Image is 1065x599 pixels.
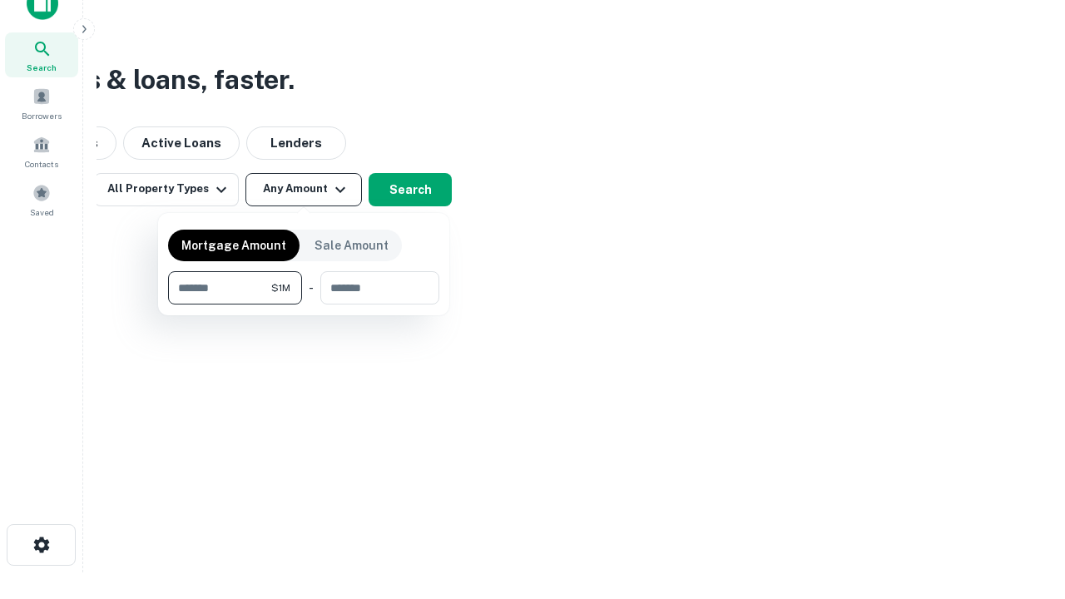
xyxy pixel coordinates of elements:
[315,236,389,255] p: Sale Amount
[982,466,1065,546] iframe: Chat Widget
[181,236,286,255] p: Mortgage Amount
[309,271,314,304] div: -
[271,280,290,295] span: $1M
